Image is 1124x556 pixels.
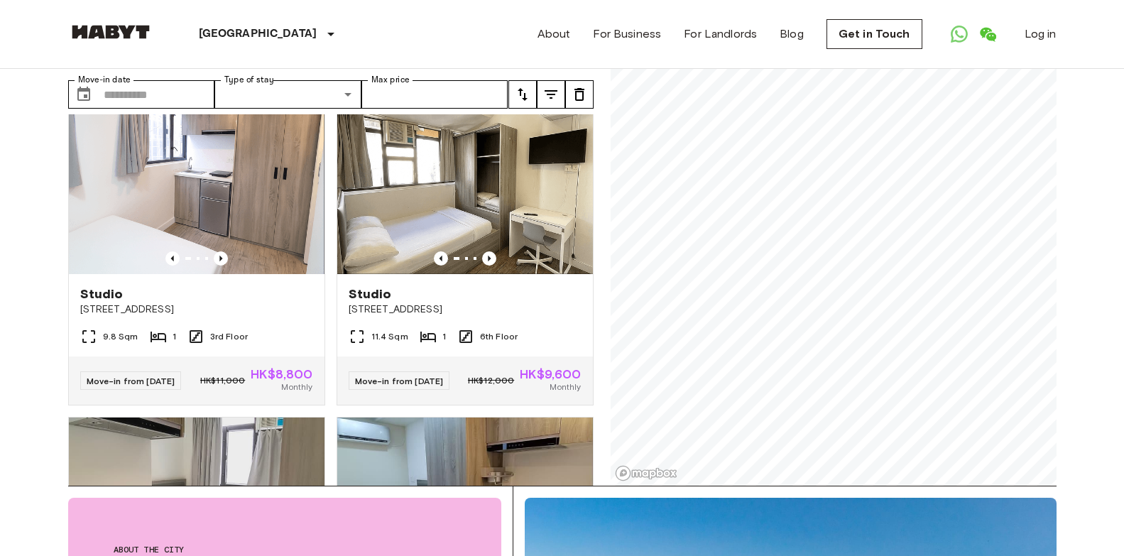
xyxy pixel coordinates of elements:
span: 3rd Floor [210,330,248,343]
span: Studio [349,285,392,302]
span: 11.4 Sqm [371,330,408,343]
button: tune [537,80,565,109]
button: Choose date [70,80,98,109]
span: Studio [80,285,124,302]
span: Move-in from [DATE] [87,376,175,386]
img: Habyt [68,25,153,39]
button: Previous image [434,251,448,266]
img: Marketing picture of unit HK-01-067-031-01 [337,104,593,274]
button: tune [565,80,594,109]
a: Mapbox logo [615,465,677,481]
span: Monthly [281,381,312,393]
span: Monthly [550,381,581,393]
button: Previous image [165,251,180,266]
span: HK$9,600 [520,368,581,381]
label: Move-in date [78,74,131,86]
button: Previous image [482,251,496,266]
span: HK$11,000 [200,374,245,387]
a: Log in [1025,26,1057,43]
span: 1 [173,330,176,343]
a: Get in Touch [826,19,922,49]
a: For Business [593,26,661,43]
span: Move-in from [DATE] [355,376,444,386]
p: [GEOGRAPHIC_DATA] [199,26,317,43]
span: [STREET_ADDRESS] [349,302,582,317]
a: Marketing picture of unit HK-01-067-031-01Previous imagePrevious imageStudio[STREET_ADDRESS]11.4 ... [337,103,594,405]
a: Marketing picture of unit HK-01-067-012-01Previous imagePrevious imageStudio[STREET_ADDRESS]9.8 S... [68,103,325,405]
span: About the city [114,543,456,556]
a: Open WeChat [973,20,1002,48]
span: 1 [442,330,446,343]
span: [STREET_ADDRESS] [80,302,313,317]
a: Blog [780,26,804,43]
button: Previous image [214,251,228,266]
label: Max price [371,74,410,86]
span: HK$8,800 [251,368,312,381]
img: Marketing picture of unit HK-01-067-012-01 [69,104,324,274]
a: About [538,26,571,43]
button: tune [508,80,537,109]
span: HK$12,000 [468,374,514,387]
label: Type of stay [224,74,274,86]
a: For Landlords [684,26,757,43]
span: 6th Floor [480,330,518,343]
span: 9.8 Sqm [103,330,138,343]
a: Open WhatsApp [945,20,973,48]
